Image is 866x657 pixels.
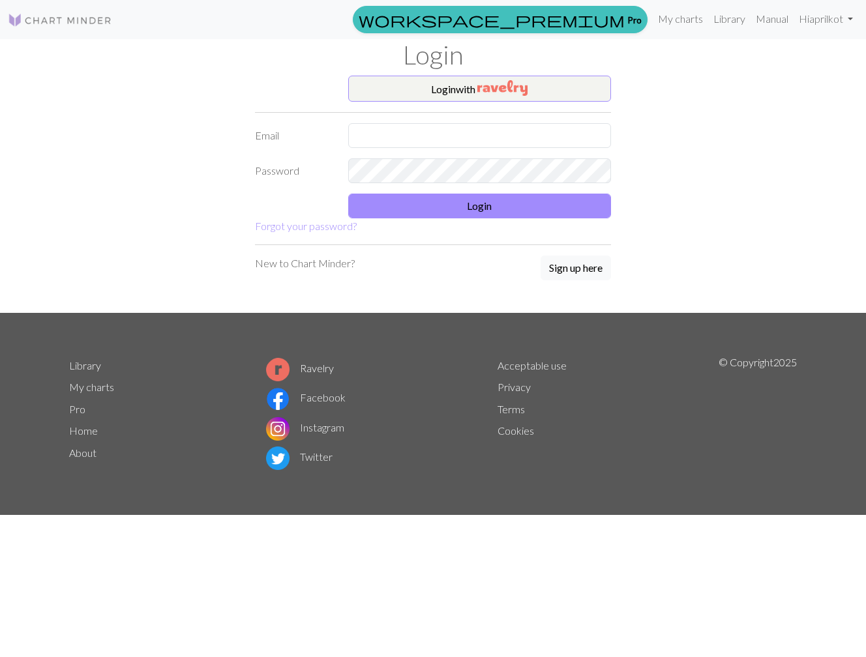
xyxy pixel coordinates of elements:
[266,421,344,433] a: Instagram
[719,355,797,473] p: © Copyright 2025
[708,6,751,32] a: Library
[498,424,534,437] a: Cookies
[69,424,98,437] a: Home
[653,6,708,32] a: My charts
[247,158,340,183] label: Password
[266,358,290,381] img: Ravelry logo
[359,10,625,29] span: workspace_premium
[541,255,611,280] button: Sign up here
[266,362,334,374] a: Ravelry
[266,387,290,411] img: Facebook logo
[353,6,648,33] a: Pro
[266,417,290,441] img: Instagram logo
[498,381,531,393] a: Privacy
[255,220,357,232] a: Forgot your password?
[69,446,97,459] a: About
[266,446,290,470] img: Twitter logo
[69,403,85,415] a: Pro
[794,6,858,32] a: Hiaprilkot
[498,359,567,372] a: Acceptable use
[477,80,528,96] img: Ravelry
[69,359,101,372] a: Library
[541,255,611,282] a: Sign up here
[751,6,794,32] a: Manual
[348,194,612,218] button: Login
[61,39,805,70] h1: Login
[348,76,612,102] button: Loginwith
[266,450,333,463] a: Twitter
[266,391,346,403] a: Facebook
[69,381,114,393] a: My charts
[498,403,525,415] a: Terms
[255,255,355,271] p: New to Chart Minder?
[247,123,340,148] label: Email
[8,12,112,28] img: Logo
